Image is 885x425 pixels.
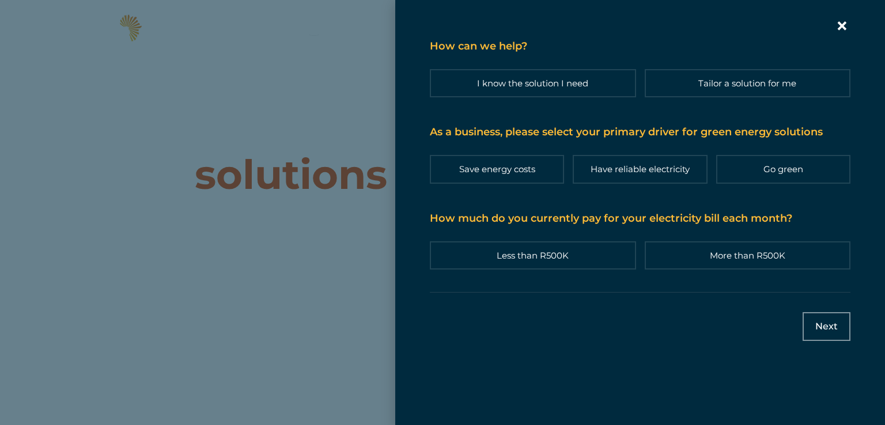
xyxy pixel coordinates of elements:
label: Go green [716,155,850,183]
label: Save energy costs [430,155,564,183]
label: Have reliable electricity [573,155,707,183]
input: Next [803,312,850,341]
label: More than R500K [645,241,851,270]
label: Tailor a solution for me [645,69,851,97]
p: As a business, please select your primary driver for green energy solutions [430,120,850,143]
p: How can we help? [430,35,850,58]
label: Less than R500K [430,241,636,270]
label: I know the solution I need [430,69,636,97]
